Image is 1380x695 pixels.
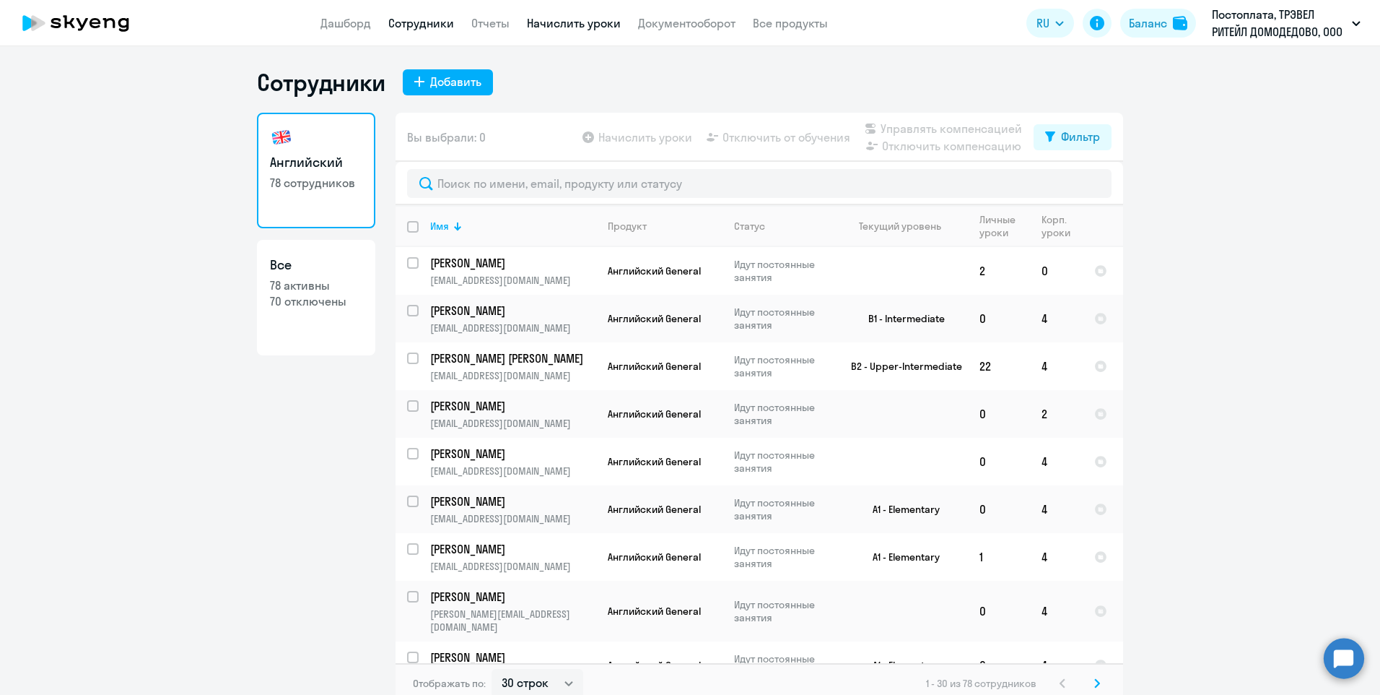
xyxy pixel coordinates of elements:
[834,642,968,689] td: A1 - Elementary
[430,73,481,90] div: Добавить
[734,220,765,233] div: Статус
[430,541,595,557] a: [PERSON_NAME]
[1173,16,1187,30] img: balance
[1030,342,1083,390] td: 4
[1034,124,1112,150] button: Фильтр
[430,649,595,665] a: [PERSON_NAME]
[430,446,593,462] p: [PERSON_NAME]
[471,16,510,30] a: Отчеты
[1061,128,1100,145] div: Фильтр
[430,541,593,557] p: [PERSON_NAME]
[1129,14,1167,32] div: Баланс
[834,295,968,342] td: B1 - Intermediate
[608,407,701,420] span: Английский General
[257,240,375,355] a: Все78 активны70 отключены
[608,455,701,468] span: Английский General
[638,16,735,30] a: Документооборот
[968,533,1030,581] td: 1
[1212,6,1346,40] p: Постоплата, ТРЭВЕЛ РИТЕЙЛ ДОМОДЕДОВО, ООО
[859,220,941,233] div: Текущий уровень
[1030,438,1083,485] td: 4
[608,312,701,325] span: Английский General
[1120,9,1196,38] button: Балансbalance
[270,256,362,275] h3: Все
[979,213,1029,239] div: Личные уроки
[1036,14,1049,32] span: RU
[270,175,362,191] p: 78 сотрудников
[430,303,593,319] p: [PERSON_NAME]
[430,220,449,233] div: Имя
[979,213,1016,239] div: Личные уроки
[430,303,595,319] a: [PERSON_NAME]
[1030,295,1083,342] td: 4
[388,16,454,30] a: Сотрудники
[430,398,595,414] a: [PERSON_NAME]
[1041,213,1070,239] div: Корп. уроки
[926,677,1036,690] span: 1 - 30 из 78 сотрудников
[430,350,593,366] p: [PERSON_NAME] [PERSON_NAME]
[430,350,595,366] a: [PERSON_NAME] [PERSON_NAME]
[968,438,1030,485] td: 0
[430,321,595,334] p: [EMAIL_ADDRESS][DOMAIN_NAME]
[834,342,968,390] td: B2 - Upper-Intermediate
[1026,9,1074,38] button: RU
[430,649,593,665] p: [PERSON_NAME]
[430,560,595,573] p: [EMAIL_ADDRESS][DOMAIN_NAME]
[608,220,722,233] div: Продукт
[734,306,833,332] p: Идут постоянные занятия
[968,581,1030,642] td: 0
[834,485,968,533] td: A1 - Elementary
[608,605,701,618] span: Английский General
[608,659,701,672] span: Английский General
[430,255,595,271] a: [PERSON_NAME]
[407,129,486,146] span: Вы выбрали: 0
[1030,581,1083,642] td: 4
[1030,390,1083,438] td: 2
[1030,247,1083,295] td: 0
[734,258,833,284] p: Идут постоянные занятия
[968,295,1030,342] td: 0
[608,360,701,373] span: Английский General
[1041,213,1082,239] div: Корп. уроки
[734,598,833,624] p: Идут постоянные занятия
[430,417,595,430] p: [EMAIL_ADDRESS][DOMAIN_NAME]
[968,342,1030,390] td: 22
[430,589,595,605] a: [PERSON_NAME]
[257,113,375,228] a: Английский78 сотрудников
[430,274,595,287] p: [EMAIL_ADDRESS][DOMAIN_NAME]
[608,503,701,516] span: Английский General
[430,446,595,462] a: [PERSON_NAME]
[430,220,595,233] div: Имя
[845,220,967,233] div: Текущий уровень
[270,277,362,293] p: 78 активны
[968,642,1030,689] td: 0
[407,169,1112,198] input: Поиск по имени, email, продукту или статусу
[270,126,293,149] img: english
[270,153,362,172] h3: Английский
[608,551,701,564] span: Английский General
[734,496,833,522] p: Идут постоянные занятия
[968,390,1030,438] td: 0
[430,512,595,525] p: [EMAIL_ADDRESS][DOMAIN_NAME]
[1030,642,1083,689] td: 4
[430,398,593,414] p: [PERSON_NAME]
[320,16,371,30] a: Дашборд
[608,264,701,277] span: Английский General
[968,485,1030,533] td: 0
[430,255,593,271] p: [PERSON_NAME]
[1030,533,1083,581] td: 4
[430,465,595,478] p: [EMAIL_ADDRESS][DOMAIN_NAME]
[430,369,595,382] p: [EMAIL_ADDRESS][DOMAIN_NAME]
[413,677,486,690] span: Отображать по:
[527,16,621,30] a: Начислить уроки
[403,69,493,95] button: Добавить
[734,220,833,233] div: Статус
[734,353,833,379] p: Идут постоянные занятия
[430,493,595,509] a: [PERSON_NAME]
[734,544,833,570] p: Идут постоянные занятия
[734,652,833,678] p: Идут постоянные занятия
[430,589,593,605] p: [PERSON_NAME]
[968,247,1030,295] td: 2
[430,608,595,634] p: [PERSON_NAME][EMAIL_ADDRESS][DOMAIN_NAME]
